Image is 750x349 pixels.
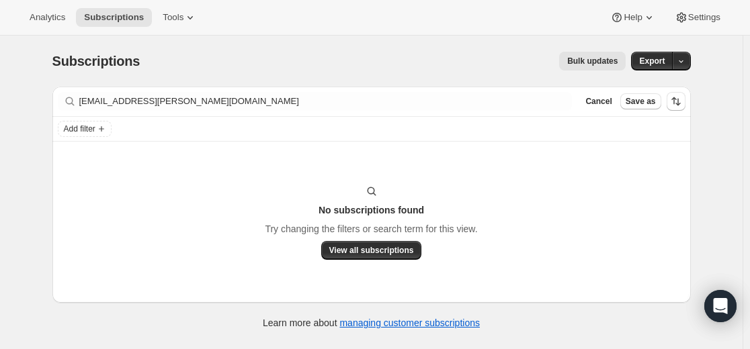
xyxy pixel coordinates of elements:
button: Sort the results [667,92,685,111]
p: Learn more about [263,316,480,330]
span: Settings [688,12,720,23]
button: Save as [620,93,661,109]
span: Bulk updates [567,56,618,66]
button: Bulk updates [559,52,626,70]
span: Subscriptions [52,54,140,68]
input: Filter subscribers [79,92,573,111]
span: Cancel [585,96,612,107]
button: Export [631,52,673,70]
span: Subscriptions [84,12,144,23]
span: Help [624,12,642,23]
button: Help [602,8,663,27]
p: Try changing the filters or search term for this view. [265,222,477,236]
span: View all subscriptions [329,245,414,256]
div: Open Intercom Messenger [704,290,737,322]
span: Export [639,56,665,66]
button: Tools [155,8,205,27]
button: Analytics [22,8,73,27]
button: Settings [667,8,728,27]
button: View all subscriptions [321,241,422,260]
span: Analytics [30,12,65,23]
span: Add filter [64,123,95,134]
span: Save as [626,96,656,107]
button: Cancel [580,93,617,109]
button: Add filter [58,121,112,137]
button: Subscriptions [76,8,152,27]
h3: No subscriptions found [319,203,424,217]
span: Tools [163,12,183,23]
a: managing customer subscriptions [339,317,480,328]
